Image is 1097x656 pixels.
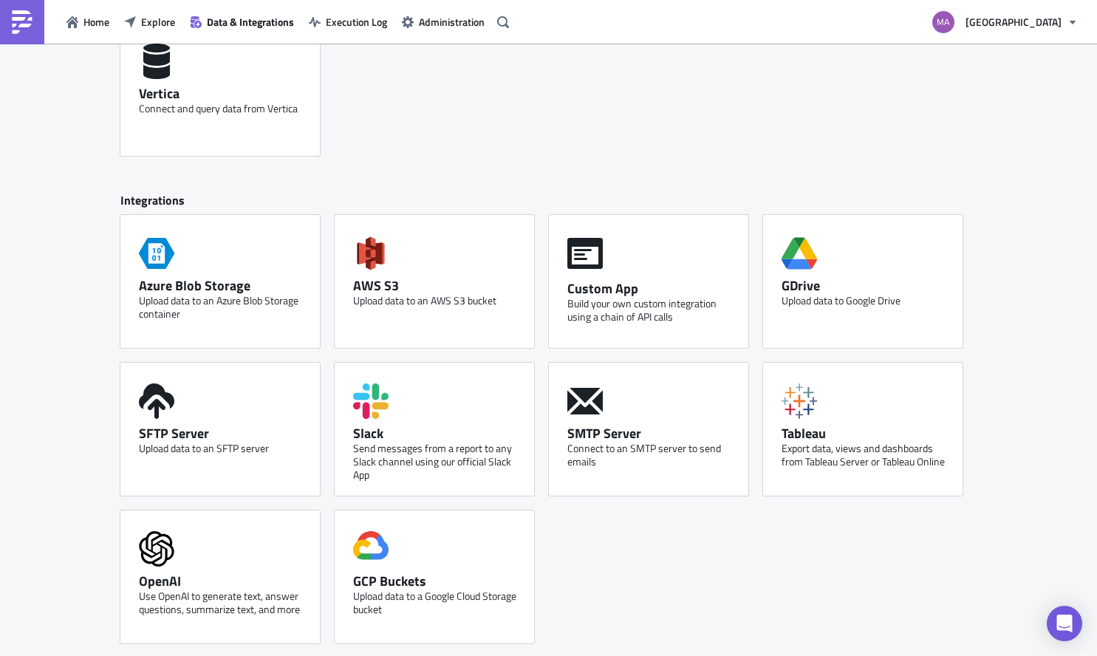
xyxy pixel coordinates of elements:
span: Data & Integrations [207,14,294,30]
div: Upload data to an SFTP server [139,442,309,455]
div: SMTP Server [567,425,737,442]
div: Upload data to an AWS S3 bucket [353,294,523,307]
div: GDrive [782,277,951,294]
span: Home [83,14,109,30]
button: Data & Integrations [182,10,301,33]
div: Export data, views and dashboards from Tableau Server or Tableau Online [782,442,951,468]
div: Upload data to a Google Cloud Storage bucket [353,590,523,616]
div: Vertica [139,85,309,102]
div: Open Intercom Messenger [1047,606,1082,641]
button: Execution Log [301,10,394,33]
div: Tableau [782,425,951,442]
div: AWS S3 [353,277,523,294]
button: Home [59,10,117,33]
div: SFTP Server [139,425,309,442]
div: Use OpenAI to generate text, answer questions, summarize text, and more [139,590,309,616]
button: [GEOGRAPHIC_DATA] [923,6,1086,38]
span: Administration [419,14,485,30]
button: Administration [394,10,492,33]
img: Avatar [931,10,956,35]
span: Execution Log [326,14,387,30]
span: Explore [141,14,175,30]
div: Send messages from a report to any Slack channel using our official Slack App [353,442,523,482]
div: GCP Buckets [353,573,523,590]
div: Upload data to an Azure Blob Storage container [139,294,309,321]
button: Explore [117,10,182,33]
div: Connect to an SMTP server to send emails [567,442,737,468]
div: Azure Blob Storage [139,277,309,294]
div: Upload data to Google Drive [782,294,951,307]
div: Integrations [120,193,977,216]
span: Azure Storage Blob [139,230,174,277]
div: Custom App [567,280,737,297]
div: Slack [353,425,523,442]
img: PushMetrics [10,10,34,34]
span: [GEOGRAPHIC_DATA] [966,14,1062,30]
div: Connect and query data from Vertica [139,102,309,115]
div: OpenAI [139,573,309,590]
div: Build your own custom integration using a chain of API calls [567,297,737,324]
